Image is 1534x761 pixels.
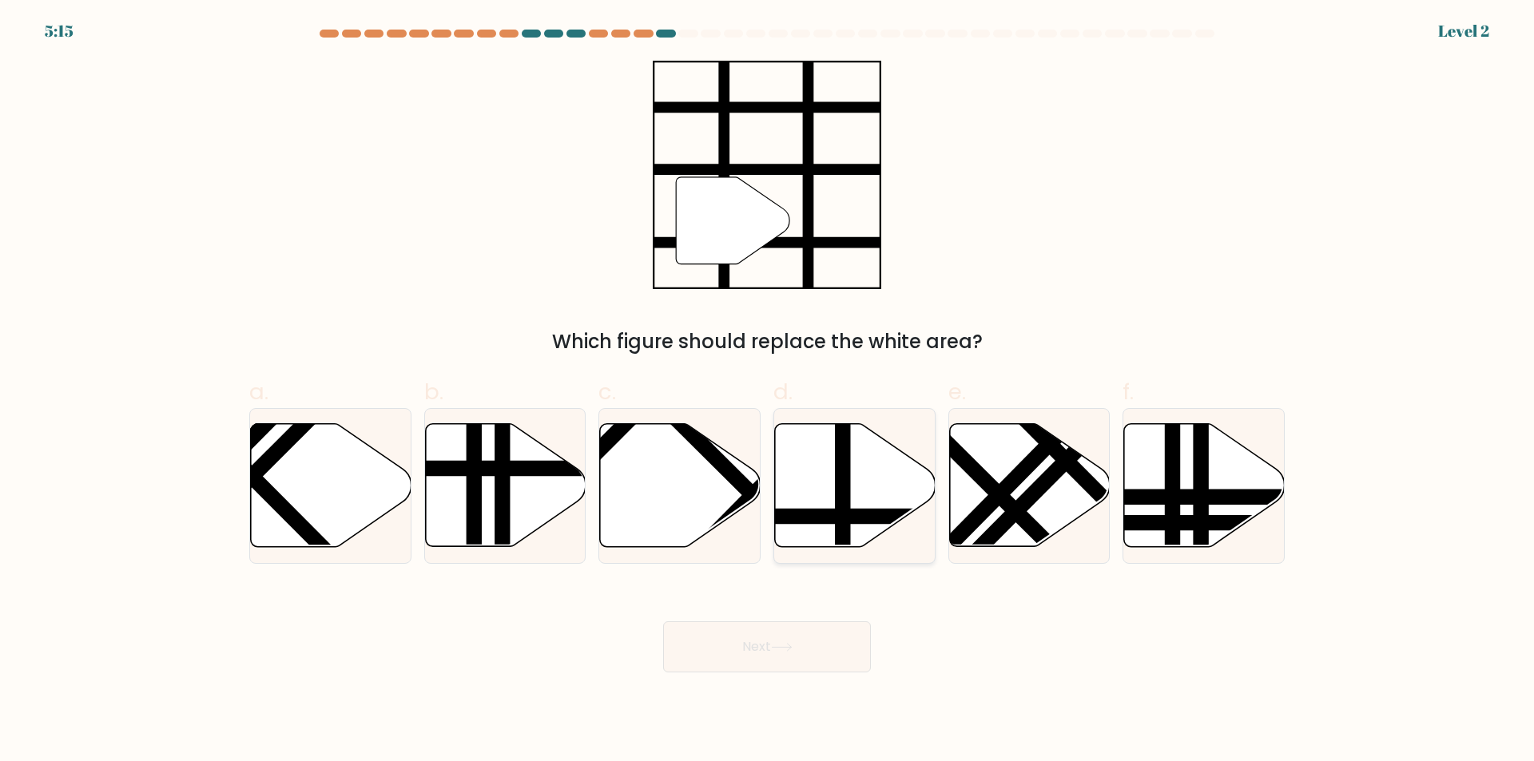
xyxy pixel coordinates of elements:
button: Next [663,621,871,672]
div: Which figure should replace the white area? [259,327,1275,356]
span: d. [773,376,793,407]
g: " [676,177,789,264]
span: b. [424,376,443,407]
div: 5:15 [45,19,74,43]
span: a. [249,376,268,407]
div: Level 2 [1438,19,1489,43]
span: f. [1123,376,1134,407]
span: c. [598,376,616,407]
span: e. [948,376,966,407]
